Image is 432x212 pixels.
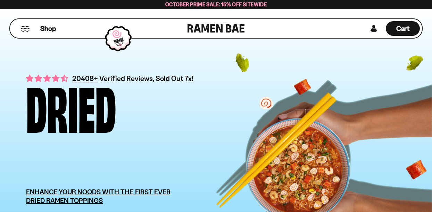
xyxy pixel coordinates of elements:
span: Verified Reviews, Sold Out 7x! [99,74,193,83]
span: October Prime Sale: 15% off Sitewide [165,1,267,8]
div: Dried [26,82,116,130]
span: Shop [40,24,56,33]
button: Mobile Menu Trigger [20,26,30,32]
a: Shop [40,21,56,36]
span: Cart [396,24,410,33]
div: Cart [386,19,420,38]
